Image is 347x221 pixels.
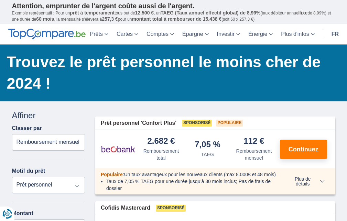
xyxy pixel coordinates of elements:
[216,120,243,127] span: Populaire
[277,24,318,44] a: Plus d'infos
[7,51,335,94] h1: Trouvez le prêt personnel le moins cher de 2024 !
[86,24,112,44] a: Prêts
[234,148,274,161] div: Remboursement mensuel
[101,172,123,177] span: Populaire
[299,10,307,16] span: fixe
[12,10,335,22] p: Exemple représentatif : Pour un tous but de , un (taux débiteur annuel de 8,99%) et une durée de ...
[141,148,182,161] div: Remboursement total
[12,210,85,217] label: Montant
[12,125,42,131] label: Classer par
[213,24,245,44] a: Investir
[12,2,335,10] p: Attention, emprunter de l'argent coûte aussi de l'argent.
[195,140,220,150] div: 7,05 %
[135,10,154,16] span: 12.500 €
[8,29,86,40] img: TopCompare
[243,137,264,146] div: 112 €
[95,171,282,178] div: :
[101,141,135,158] img: pret personnel Beobank
[182,120,212,127] span: Sponsorisé
[178,24,213,44] a: Épargne
[101,204,150,212] span: Cofidis Mastercard
[282,176,330,187] button: Plus de détails
[124,172,276,177] span: Un taux avantageux pour les nouveaux clients (max 8.000€ et 48 mois)
[142,24,178,44] a: Comptes
[12,168,45,174] label: Motif du prêt
[36,16,54,22] span: 60 mois
[327,24,343,44] a: fr
[156,205,186,212] span: Sponsorisé
[132,16,222,22] span: montant total à rembourser de 15.438 €
[102,16,118,22] span: 257,3 €
[287,177,325,186] span: Plus de détails
[244,24,277,44] a: Énergie
[289,146,318,152] span: Continuez
[101,119,176,127] span: Prêt personnel 'Confort Plus'
[12,110,85,121] div: Affiner
[70,10,115,16] span: prêt à tempérament
[161,10,260,16] span: TAEG (Taux annuel effectif global) de 8,99%
[201,151,214,158] div: TAEG
[106,178,276,192] li: Taux de 7,05 % TAEG pour une durée jusqu’à 30 mois inclus; Pas de frais de dossier
[280,140,327,159] button: Continuez
[112,24,142,44] a: Cartes
[147,137,175,146] div: 2.682 €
